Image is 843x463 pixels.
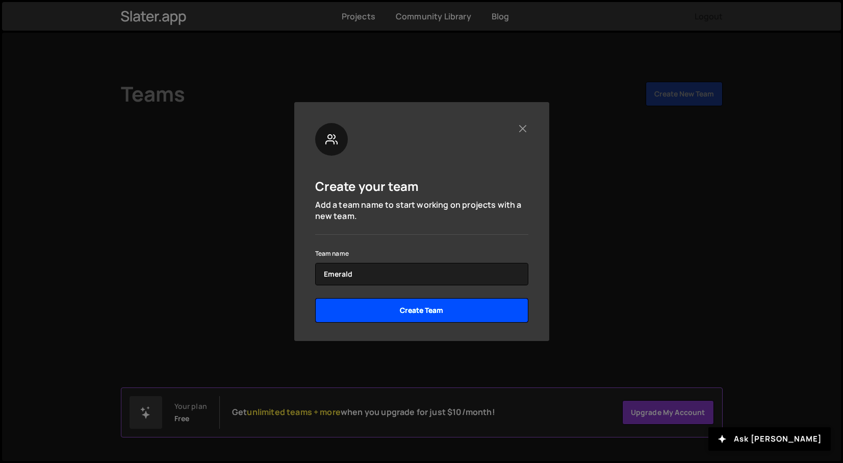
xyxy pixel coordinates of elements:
h5: Create your team [315,178,419,194]
button: Ask [PERSON_NAME] [708,427,831,451]
p: Add a team name to start working on projects with a new team. [315,199,528,222]
button: Close [518,123,528,134]
input: name [315,263,528,285]
label: Team name [315,249,349,259]
input: Create Team [315,298,528,323]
